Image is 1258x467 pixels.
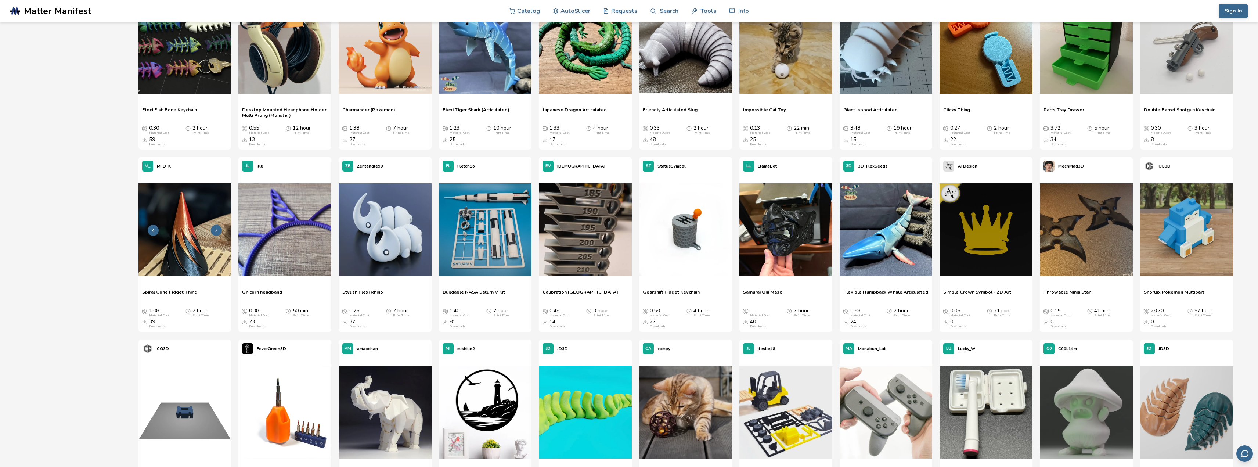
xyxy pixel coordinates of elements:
span: AM [345,346,351,351]
span: Downloads [843,137,848,143]
div: Downloads [149,143,165,146]
a: Desktop Mounted Headphone Holder Multi Prong (Monster) [242,107,328,118]
p: Lucky_W [958,345,975,353]
span: Average Print Time [586,308,591,314]
div: Material Cost [1151,314,1171,317]
span: Average Print Time [987,125,992,131]
span: Giant Isopod Articulated [843,107,898,118]
span: Average Print Time [386,308,391,314]
a: ATDesign's profileATDesign [940,157,981,175]
p: JD3D [1158,345,1169,353]
div: 59 [149,137,165,146]
span: Downloads [443,137,448,143]
div: 1.38 [349,125,369,135]
a: Gearshift Fidget Keychain [643,289,700,300]
div: 3.48 [850,125,870,135]
div: Print Time [293,314,309,317]
div: 2 hour [994,125,1010,135]
span: Throwable Ninja Star [1043,289,1091,300]
span: Average Print Time [586,125,591,131]
span: Average Cost [1043,125,1049,131]
span: Buildable NASA Saturn V Kit [443,289,505,300]
div: 3 hour [593,308,609,317]
div: Downloads [750,143,766,146]
div: 3.72 [1050,125,1070,135]
div: 4 hour [693,308,710,317]
span: ST [646,164,651,169]
div: 7 hour [794,308,810,317]
span: Unicorn headband [242,289,282,300]
span: Downloads [1043,137,1049,143]
p: Zentangle99 [357,162,383,170]
div: Downloads [349,143,365,146]
span: Downloads [1144,319,1149,325]
div: 25 [450,137,466,146]
a: Simple Crown Symbol - 2D Art [943,289,1011,300]
span: Average Cost [443,308,448,314]
span: ZE [345,164,350,169]
span: Downloads [1144,137,1149,143]
div: 0.38 [249,308,269,317]
span: Average Print Time [1087,125,1092,131]
a: Snorlax Pokemon Multipart [1144,289,1204,300]
a: Flexible Humpback Whale Articulated [843,289,928,300]
div: 13 [249,137,265,146]
div: 14 [549,319,566,328]
div: 2 hour [693,125,710,135]
div: Downloads [450,325,466,328]
div: Material Cost [549,131,569,135]
span: Charmander (Pokemon) [342,107,395,118]
a: Double Barrel Shotgun Keychain [1144,107,1215,118]
p: StatusSymbol [657,162,686,170]
span: Friendly Articulated Slug [643,107,698,118]
span: Average Cost [1043,308,1049,314]
a: Flexi Fish Bone Keychain [142,107,197,118]
div: Print Time [1194,131,1211,135]
div: Downloads [249,143,265,146]
div: Downloads [1151,143,1167,146]
p: Fletch16 [457,162,475,170]
div: 50 min [293,308,309,317]
div: Material Cost [1050,314,1070,317]
span: 3D [846,164,852,169]
span: Downloads [743,137,748,143]
div: 48 [650,137,666,146]
a: Stylish Flexi Rhino [342,289,383,300]
p: C00L14m [1058,345,1077,353]
span: Average Print Time [1187,125,1193,131]
div: Print Time [593,131,609,135]
img: CG3D's profile [142,343,153,354]
div: 1.23 [450,125,469,135]
div: Print Time [1094,314,1110,317]
div: Downloads [1050,143,1067,146]
span: Average Cost [743,125,748,131]
span: Average Cost [142,308,147,314]
img: CG3D's profile [1144,161,1155,172]
div: Material Cost [349,131,369,135]
span: Average Print Time [987,308,992,314]
span: JD [546,346,551,351]
p: mishkin2 [457,345,475,353]
a: Samurai Oni Mask [743,289,782,300]
span: Average Cost [242,125,247,131]
span: CA [645,346,651,351]
div: 2 hour [393,308,409,317]
div: Downloads [950,325,966,328]
div: Downloads [1050,325,1067,328]
p: LlamaBot [758,162,777,170]
div: 81 [450,319,466,328]
a: FeverGreen3D's profileFeverGreen3D [238,340,290,358]
div: 0.25 [349,308,369,317]
div: Material Cost [249,314,269,317]
div: Material Cost [750,131,770,135]
span: C0 [1046,346,1052,351]
span: Downloads [1043,319,1049,325]
button: Send feedback via email [1236,445,1253,462]
p: [DEMOGRAPHIC_DATA] [557,162,605,170]
span: Average Print Time [185,125,191,131]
